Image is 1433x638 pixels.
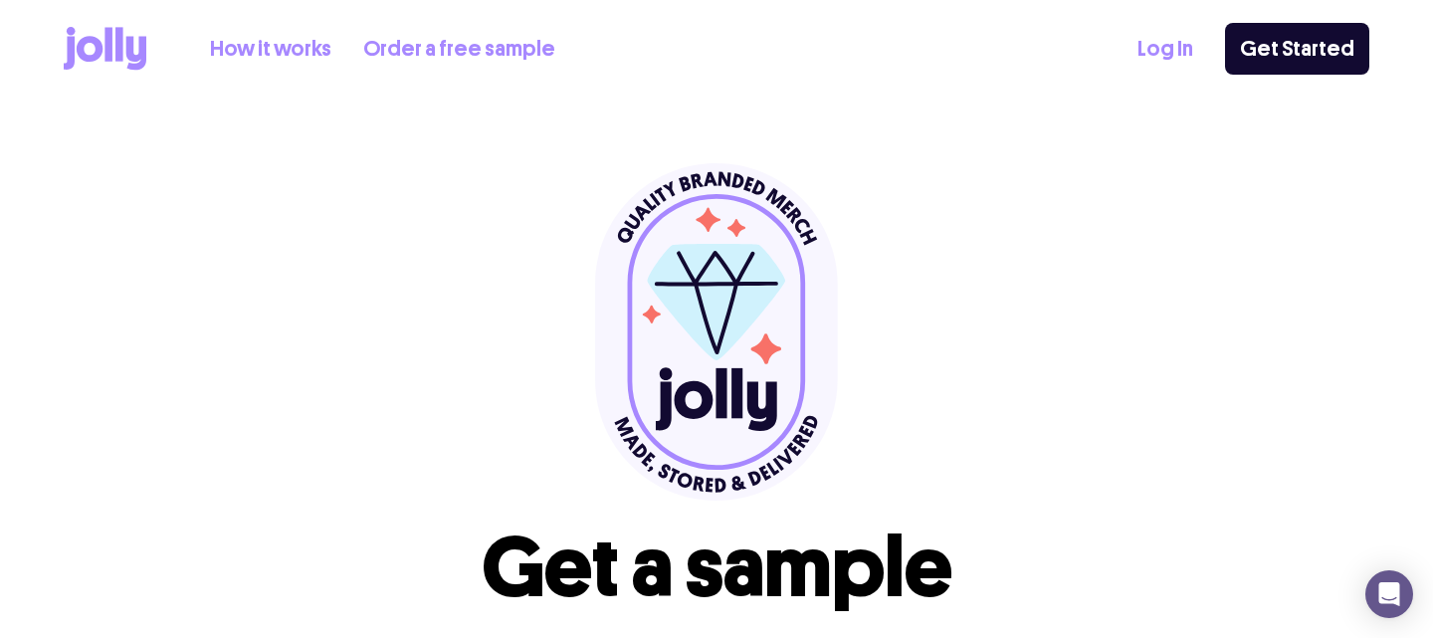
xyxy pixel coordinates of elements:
div: Open Intercom Messenger [1365,570,1413,618]
a: Get Started [1225,23,1369,75]
a: How it works [210,33,331,66]
a: Order a free sample [363,33,555,66]
a: Log In [1137,33,1193,66]
h1: Get a sample [482,526,952,609]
